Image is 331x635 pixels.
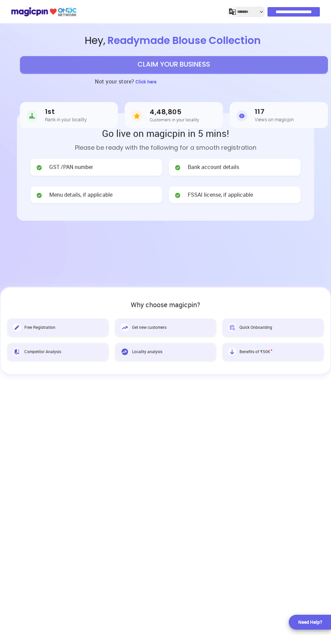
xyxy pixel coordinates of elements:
[298,619,322,626] div: Need Help?
[17,33,331,48] span: Hey ,
[49,163,93,171] span: GST /PAN number
[150,117,199,122] h5: Customers in your locality
[30,127,301,140] h2: Go live on magicpin in 5 mins!
[20,56,328,73] button: CLAIM YOUR BUSINESS
[7,301,324,309] h2: Why choose magicpin?
[11,6,77,18] img: ondc-logo-new-small.8a59708e.svg
[135,78,156,85] span: Click here
[27,109,37,123] img: Rank
[105,33,263,48] span: Readymade Blouse Collection
[174,192,181,199] img: check
[255,117,294,122] h5: Views on magicpin
[24,324,55,330] span: Free Registration
[132,349,162,355] span: Locality analysis
[239,349,272,355] span: Benefits of ₹50K
[174,164,181,171] img: check
[229,8,236,15] img: j2MGCQAAAABJRU5ErkJggg==
[13,323,21,332] img: Free Registration
[228,348,236,356] img: Benefits of ₹50K
[121,348,129,356] img: Locality analysis
[131,109,142,123] img: Customers
[36,164,43,171] img: check
[188,191,253,199] span: FSSAI license, if applicable
[188,163,239,171] span: Bank account details
[255,108,294,116] h3: 117
[132,324,167,330] span: Get new customers
[228,323,236,332] img: Quick Onboarding
[36,192,43,199] img: check
[13,348,21,356] img: Competitor Analysis
[45,108,87,116] h3: 1st
[236,109,247,123] img: Views
[30,143,301,152] p: Please be ready with the following for a smooth registration
[45,117,87,122] h5: Rank in your locality
[24,349,61,355] span: Competitor Analysis
[150,108,199,116] h3: 4,48,805
[95,73,134,90] h3: Not your store?
[239,324,272,330] span: Quick Onboarding
[121,323,129,332] img: Get new customers
[49,191,112,199] span: Menu details, if applicable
